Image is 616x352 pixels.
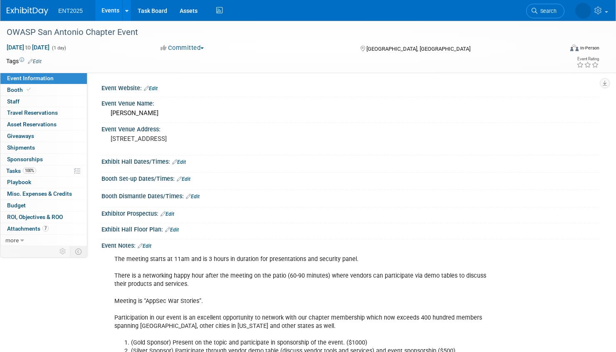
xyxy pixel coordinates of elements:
span: Misc. Expenses & Credits [7,190,72,197]
div: Event Rating [576,57,599,61]
span: Event Information [7,75,54,81]
a: Edit [144,86,158,91]
i: Booth reservation complete [27,87,31,92]
li: (Gold Sponsor) Present on the topic and participate in sponsorship of the event. ($1000) [131,339,499,347]
div: In-Person [580,45,599,51]
td: Personalize Event Tab Strip [56,246,70,257]
span: Playbook [7,179,31,185]
span: 7 [42,225,49,231]
div: Exhibit Hall Floor Plan: [101,223,599,234]
a: Search [526,4,564,18]
img: ExhibitDay [7,7,48,15]
a: Booth [0,84,87,96]
span: more [5,237,19,244]
td: Toggle Event Tabs [70,246,87,257]
div: Booth Dismantle Dates/Times: [101,190,599,201]
span: 100% [23,167,36,174]
span: Asset Reservations [7,121,57,128]
span: Giveaways [7,133,34,139]
a: Edit [28,59,42,64]
span: Attachments [7,225,49,232]
a: more [0,235,87,246]
span: Staff [7,98,20,105]
a: Giveaways [0,130,87,142]
span: (1 day) [51,45,66,51]
div: Exhibit Hall Dates/Times: [101,155,599,166]
div: Booth Set-up Dates/Times: [101,172,599,183]
span: ROI, Objectives & ROO [7,214,63,220]
a: Travel Reservations [0,107,87,118]
a: Misc. Expenses & Credits [0,188,87,199]
a: Attachments7 [0,223,87,234]
span: Shipments [7,144,35,151]
a: Asset Reservations [0,119,87,130]
span: [GEOGRAPHIC_DATA], [GEOGRAPHIC_DATA] [366,46,470,52]
button: Committed [158,44,207,52]
span: Travel Reservations [7,109,58,116]
a: Edit [138,243,151,249]
a: Edit [186,194,200,199]
img: Format-Inperson.png [570,44,579,51]
div: Event Notes: [101,239,599,250]
div: Exhibitor Prospectus: [101,207,599,218]
div: Event Format [511,43,599,56]
a: Budget [0,200,87,211]
span: Sponsorships [7,156,43,162]
pre: [STREET_ADDRESS] [111,135,300,143]
span: ENT2025 [58,7,83,14]
a: Edit [161,211,174,217]
td: Tags [6,57,42,65]
a: Tasks100% [0,165,87,177]
a: Sponsorships [0,154,87,165]
a: Playbook [0,177,87,188]
a: Staff [0,96,87,107]
div: OWASP San Antonio Chapter Event [4,25,549,40]
span: [DATE] [DATE] [6,44,50,51]
span: Budget [7,202,26,209]
span: to [24,44,32,51]
a: ROI, Objectives & ROO [0,212,87,223]
img: Rose Bodin [575,3,591,19]
span: Tasks [6,167,36,174]
a: Shipments [0,142,87,153]
div: Event Venue Address: [101,123,599,133]
div: [PERSON_NAME] [108,107,593,120]
a: Event Information [0,73,87,84]
a: Edit [172,159,186,165]
span: Search [537,8,557,14]
div: Event Website: [101,82,599,93]
a: Edit [177,176,190,182]
a: Edit [165,227,179,233]
div: Event Venue Name: [101,97,599,108]
span: Booth [7,86,32,93]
